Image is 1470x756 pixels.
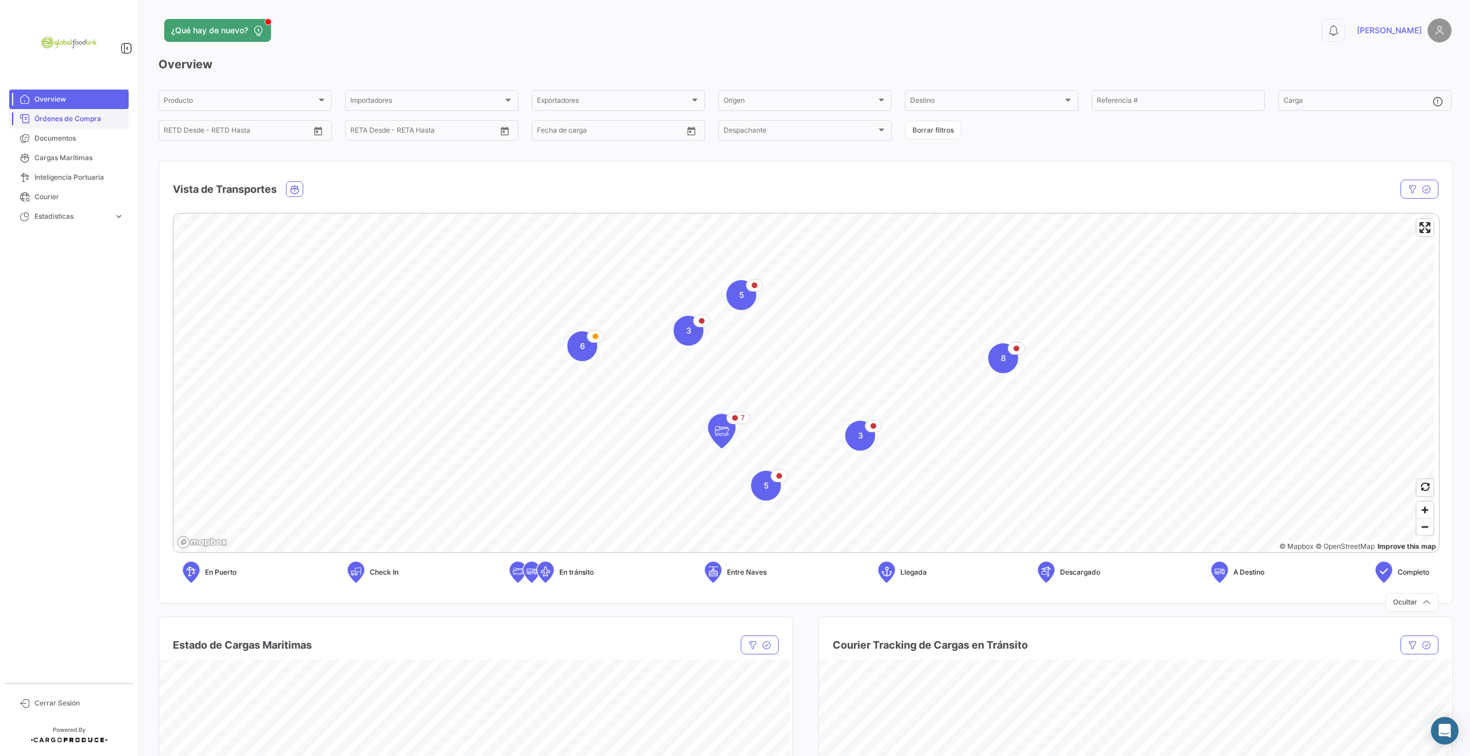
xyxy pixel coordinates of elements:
[910,98,1063,106] span: Destino
[34,172,124,183] span: Inteligencia Portuaria
[724,98,876,106] span: Origen
[1417,502,1433,518] button: Zoom in
[114,211,124,222] span: expand_more
[845,421,875,451] div: Map marker
[177,536,227,549] a: Mapbox logo
[1417,518,1433,535] button: Zoom out
[205,567,237,577] span: En Puerto
[9,129,129,148] a: Documentos
[988,343,1018,373] div: Map marker
[674,316,703,346] div: Map marker
[1428,18,1452,42] img: placeholder-user.png
[1316,542,1375,550] a: OpenStreetMap
[34,114,124,124] span: Órdenes de Compra
[686,325,691,336] span: 3
[496,122,513,139] button: Open calendar
[350,128,371,136] input: Desde
[40,14,98,71] img: 54b9ca08-384c-4106-b190-c4a529278d19.jpeg
[379,128,450,136] input: Hasta
[9,187,129,207] a: Courier
[9,109,129,129] a: Órdenes de Compra
[1279,542,1313,550] a: Mapbox
[580,340,585,352] span: 6
[559,567,594,577] span: En tránsito
[727,567,767,577] span: Entre Naves
[173,181,277,197] h4: Vista de Transportes
[1378,542,1436,550] a: Map feedback
[1060,567,1100,577] span: Descargado
[683,122,700,139] button: Open calendar
[192,128,263,136] input: Hasta
[310,122,327,139] button: Open calendar
[9,148,129,168] a: Cargas Marítimas
[287,182,303,196] button: Ocean
[34,153,124,163] span: Cargas Marítimas
[1431,717,1459,745] div: Abrir Intercom Messenger
[158,56,1452,72] h3: Overview
[173,214,1434,553] canvas: Map
[900,567,927,577] span: Llegada
[1417,219,1433,236] button: Enter fullscreen
[350,98,503,106] span: Importadores
[567,331,597,361] div: Map marker
[370,567,399,577] span: Check In
[34,94,124,104] span: Overview
[164,128,184,136] input: Desde
[1001,352,1006,364] span: 8
[164,19,271,42] button: ¿Qué hay de nuevo?
[173,637,312,653] h4: Estado de Cargas Maritimas
[34,192,124,202] span: Courier
[1233,567,1264,577] span: A Destino
[741,413,745,423] span: 7
[566,128,636,136] input: Hasta
[739,289,744,301] span: 5
[9,168,129,187] a: Inteligencia Portuaria
[1386,593,1438,612] button: Ocultar
[724,128,876,136] span: Despachante
[34,698,124,708] span: Cerrar Sesión
[34,133,124,144] span: Documentos
[1398,567,1429,577] span: Completo
[1357,25,1422,36] span: [PERSON_NAME]
[171,25,248,36] span: ¿Qué hay de nuevo?
[537,98,690,106] span: Exportadores
[858,430,863,441] span: 3
[164,98,316,106] span: Producto
[905,121,961,139] button: Borrar filtros
[833,637,1028,653] h4: Courier Tracking de Cargas en Tránsito
[537,128,558,136] input: Desde
[726,280,756,310] div: Map marker
[708,414,736,448] div: Map marker
[751,471,781,501] div: Map marker
[764,480,769,491] span: 5
[9,90,129,109] a: Overview
[34,211,109,222] span: Estadísticas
